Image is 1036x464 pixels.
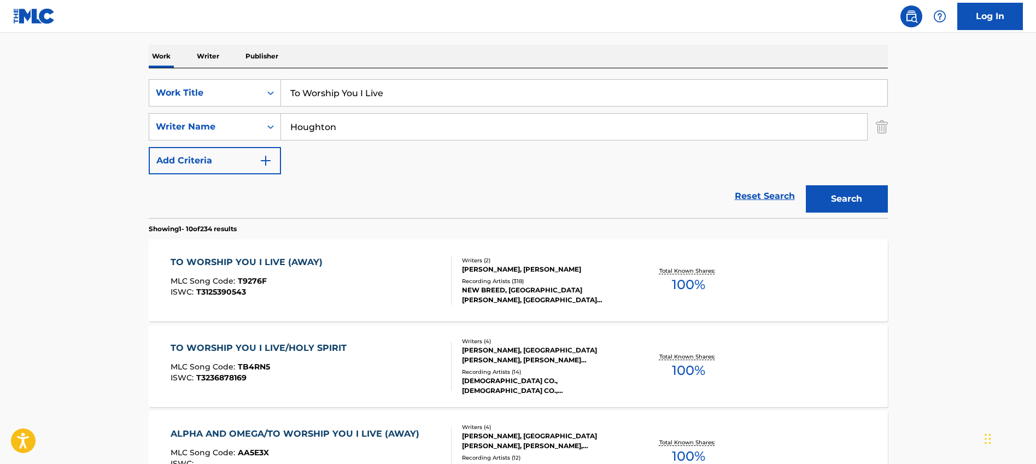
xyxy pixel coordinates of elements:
p: Showing 1 - 10 of 234 results [149,224,237,234]
button: Search [806,185,888,213]
span: ISWC : [171,373,196,383]
a: TO WORSHIP YOU I LIVE (AWAY)MLC Song Code:T9276FISWC:T3125390543Writers (2)[PERSON_NAME], [PERSON... [149,239,888,321]
span: 100 % [672,361,705,380]
div: [DEMOGRAPHIC_DATA] CO., [DEMOGRAPHIC_DATA] CO., [DEMOGRAPHIC_DATA] CO., [DEMOGRAPHIC_DATA] CO., [... [462,376,627,396]
p: Writer [194,45,223,68]
img: help [933,10,946,23]
img: Delete Criterion [876,113,888,140]
div: Writer Name [156,120,254,133]
iframe: Chat Widget [981,412,1036,464]
div: Drag [985,422,991,455]
img: search [905,10,918,23]
img: MLC Logo [13,8,55,24]
div: Recording Artists ( 14 ) [462,368,627,376]
div: NEW BREED, [GEOGRAPHIC_DATA][PERSON_NAME], [GEOGRAPHIC_DATA][PERSON_NAME], [GEOGRAPHIC_DATA][PERS... [462,285,627,305]
div: Writers ( 4 ) [462,423,627,431]
div: ALPHA AND OMEGA/TO WORSHIP YOU I LIVE (AWAY) [171,427,425,440]
span: ISWC : [171,287,196,297]
span: T9276F [238,276,267,286]
a: Reset Search [729,184,800,208]
div: Writers ( 4 ) [462,337,627,345]
p: Work [149,45,174,68]
div: Recording Artists ( 12 ) [462,454,627,462]
img: 9d2ae6d4665cec9f34b9.svg [259,154,272,167]
div: TO WORSHIP YOU I LIVE/HOLY SPIRIT [171,342,352,355]
div: Work Title [156,86,254,99]
div: [PERSON_NAME], [GEOGRAPHIC_DATA][PERSON_NAME], [PERSON_NAME], [PERSON_NAME] [462,431,627,451]
div: Writers ( 2 ) [462,256,627,265]
div: TO WORSHIP YOU I LIVE (AWAY) [171,256,328,269]
div: [PERSON_NAME], [GEOGRAPHIC_DATA][PERSON_NAME], [PERSON_NAME] [PERSON_NAME] TORWALT, [PERSON_NAME] [462,345,627,365]
span: MLC Song Code : [171,362,238,372]
span: TB4RN5 [238,362,270,372]
span: T3125390543 [196,287,246,297]
span: 100 % [672,275,705,295]
a: TO WORSHIP YOU I LIVE/HOLY SPIRITMLC Song Code:TB4RN5ISWC:T3236878169Writers (4)[PERSON_NAME], [G... [149,325,888,407]
div: Recording Artists ( 318 ) [462,277,627,285]
span: MLC Song Code : [171,448,238,457]
span: T3236878169 [196,373,247,383]
a: Log In [957,3,1023,30]
span: AA5E3X [238,448,269,457]
div: Help [929,5,951,27]
span: MLC Song Code : [171,276,238,286]
p: Total Known Shares: [659,353,718,361]
p: Total Known Shares: [659,438,718,447]
p: Total Known Shares: [659,267,718,275]
a: Public Search [900,5,922,27]
form: Search Form [149,79,888,218]
p: Publisher [242,45,282,68]
div: [PERSON_NAME], [PERSON_NAME] [462,265,627,274]
button: Add Criteria [149,147,281,174]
